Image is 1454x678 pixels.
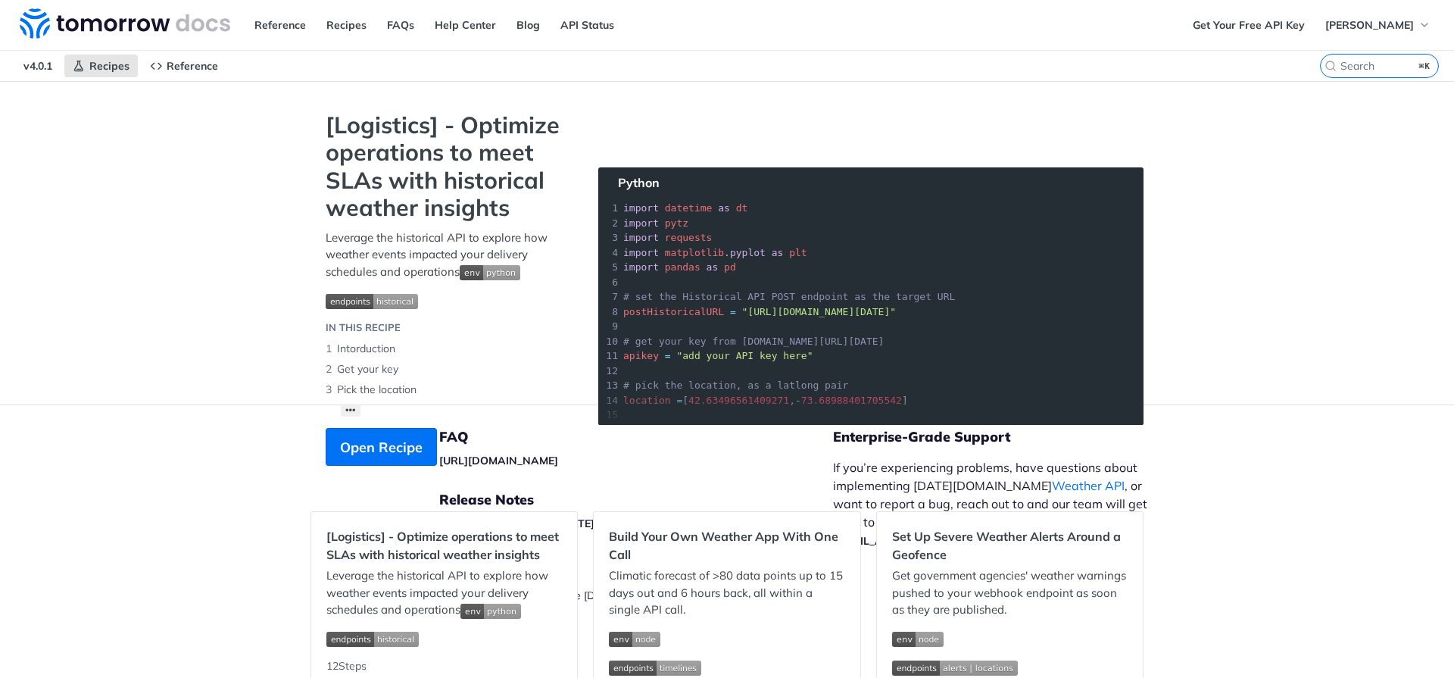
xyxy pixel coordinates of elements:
span: Reference [167,59,218,73]
a: Recipes [64,55,138,77]
span: Expand image [609,630,844,648]
span: Expand image [892,630,1128,648]
li: Pick the location [326,380,568,400]
img: endpoint [609,661,701,676]
a: FAQs [379,14,423,36]
h2: [Logistics] - Optimize operations to meet SLAs with historical weather insights [326,527,562,564]
kbd: ⌘K [1415,58,1434,73]
div: IN THIS RECIPE [326,320,401,336]
h2: Build Your Own Weather App With One Call [609,527,844,564]
span: Expand image [326,630,562,648]
img: env [892,632,944,647]
img: env [460,604,521,619]
img: endpoint [326,632,419,647]
span: Expand image [326,292,568,309]
a: Reference [142,55,226,77]
span: Expand image [460,602,521,617]
a: Blog [508,14,548,36]
img: env [460,265,520,280]
button: ••• [341,404,360,417]
a: Help Center [426,14,504,36]
span: Expand image [892,658,1128,676]
button: [PERSON_NAME] [1317,14,1439,36]
a: API Status [552,14,622,36]
a: Recipes [318,14,375,36]
span: [PERSON_NAME] [1325,18,1414,32]
span: Expand image [609,658,844,676]
span: v4.0.1 [15,55,61,77]
p: If you’re experiencing problems, have questions about implementing [DATE][DOMAIN_NAME] , or want ... [833,458,1163,549]
li: Intorduction [326,339,568,359]
button: Open Recipe [326,428,437,466]
p: Leverage the historical API to explore how weather events impacted your delivery schedules and op... [326,230,568,281]
img: env [609,632,660,647]
svg: Search [1325,60,1337,72]
img: endpoint [892,661,1018,676]
h5: Release Notes [439,491,833,509]
img: endpoint [326,294,418,309]
h2: Set Up Severe Weather Alerts Around a Geofence [892,527,1128,564]
a: Get Your Free API Key [1184,14,1313,36]
p: Get government agencies' weather warnings pushed to your webhook endpoint as soon as they are pub... [892,567,1128,619]
p: Leverage the historical API to explore how weather events impacted your delivery schedules and op... [326,567,562,619]
strong: [Logistics] - Optimize operations to meet SLAs with historical weather insights [326,111,568,222]
li: Get your key [326,359,568,380]
p: Climatic forecast of >80 data points up to 15 days out and 6 hours back, all within a single API ... [609,567,844,619]
span: Recipes [89,59,129,73]
span: Open Recipe [340,437,423,458]
a: Reference [246,14,314,36]
img: Tomorrow.io Weather API Docs [20,8,230,39]
span: Expand image [460,264,520,279]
